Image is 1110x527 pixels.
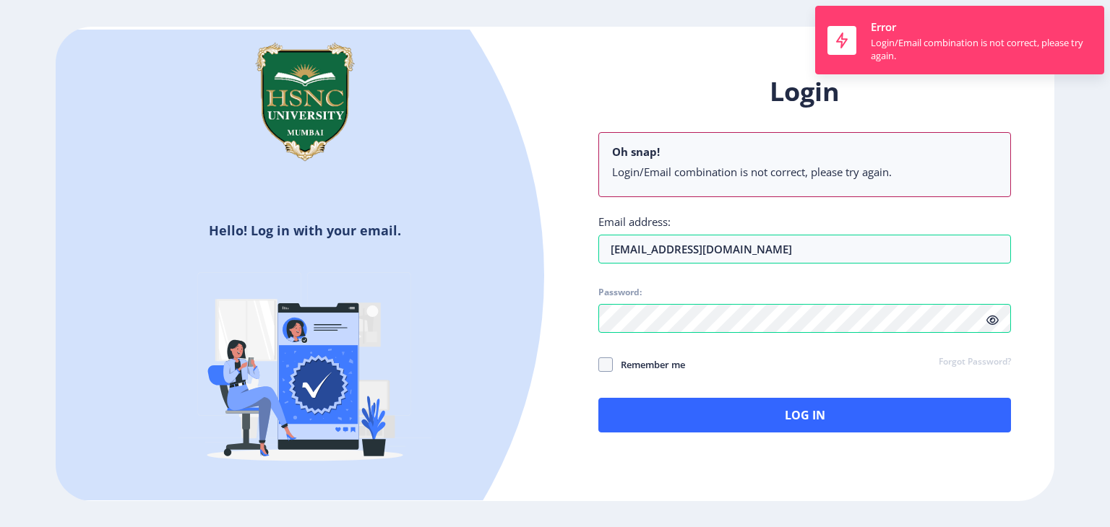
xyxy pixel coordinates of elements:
[598,398,1011,432] button: Log In
[612,144,660,159] b: Oh snap!
[598,287,642,298] label: Password:
[598,235,1011,263] input: Email address
[939,356,1011,369] a: Forgot Password?
[365,498,431,520] a: Register
[871,19,896,34] span: Error
[233,30,377,174] img: hsnc.png
[598,214,671,229] label: Email address:
[598,74,1011,109] h1: Login
[178,245,431,497] img: Verified-rafiki.svg
[66,497,544,521] h5: Don't have an account?
[612,165,997,179] li: Login/Email combination is not correct, please try again.
[613,356,685,373] span: Remember me
[871,36,1092,62] div: Login/Email combination is not correct, please try again.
